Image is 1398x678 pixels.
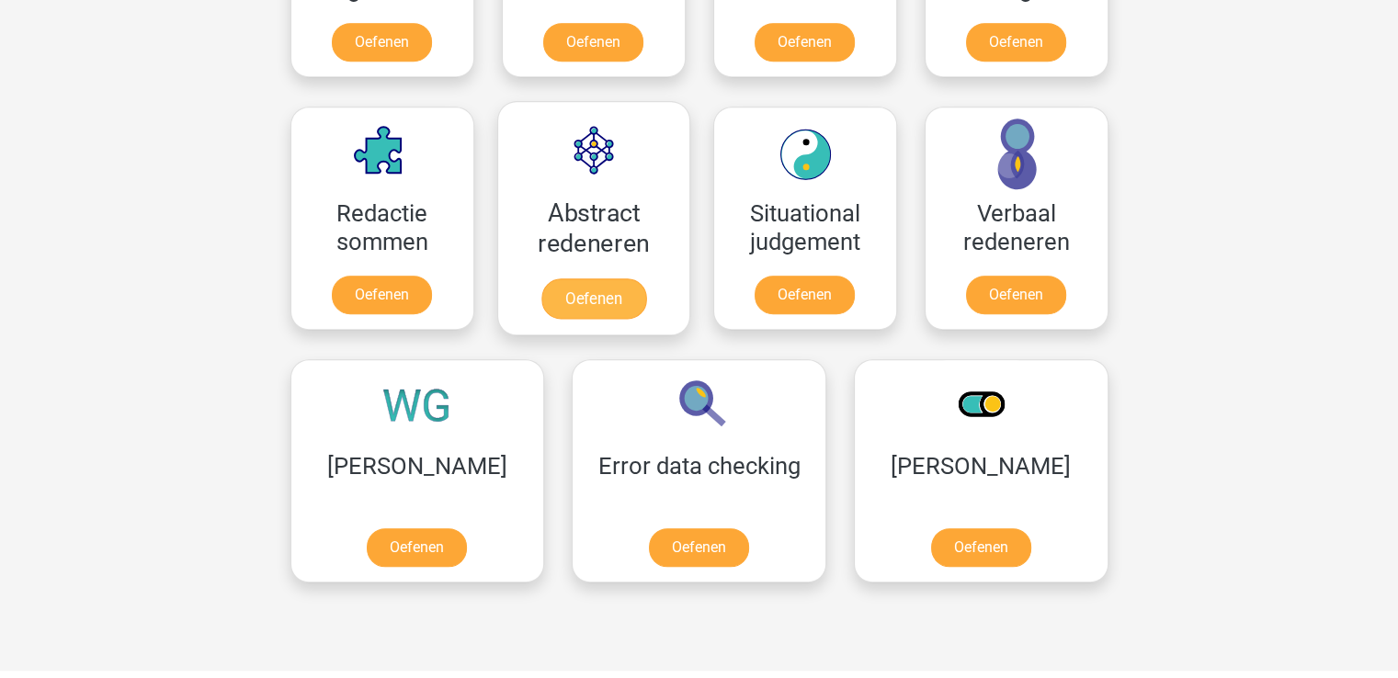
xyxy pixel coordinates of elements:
[755,276,855,314] a: Oefenen
[649,528,749,567] a: Oefenen
[332,276,432,314] a: Oefenen
[966,276,1066,314] a: Oefenen
[966,23,1066,62] a: Oefenen
[543,23,643,62] a: Oefenen
[931,528,1031,567] a: Oefenen
[367,528,467,567] a: Oefenen
[755,23,855,62] a: Oefenen
[332,23,432,62] a: Oefenen
[540,278,645,319] a: Oefenen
